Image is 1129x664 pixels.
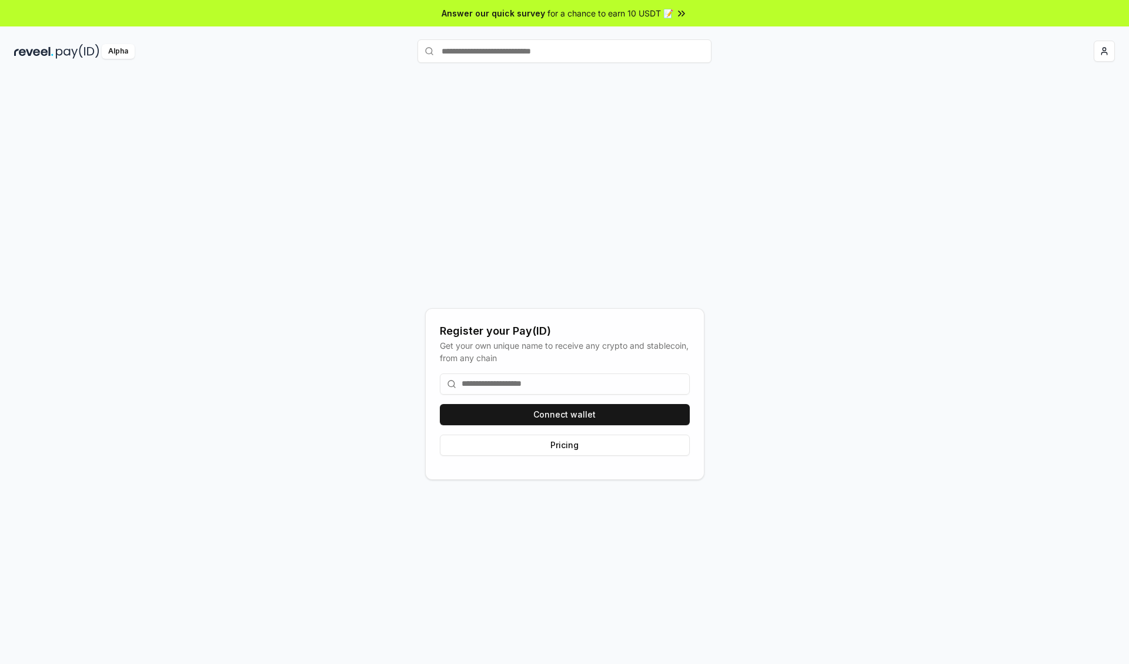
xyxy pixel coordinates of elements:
div: Alpha [102,44,135,59]
img: pay_id [56,44,99,59]
button: Connect wallet [440,404,690,425]
span: for a chance to earn 10 USDT 📝 [547,7,673,19]
div: Get your own unique name to receive any crypto and stablecoin, from any chain [440,339,690,364]
button: Pricing [440,435,690,456]
img: reveel_dark [14,44,54,59]
div: Register your Pay(ID) [440,323,690,339]
span: Answer our quick survey [442,7,545,19]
